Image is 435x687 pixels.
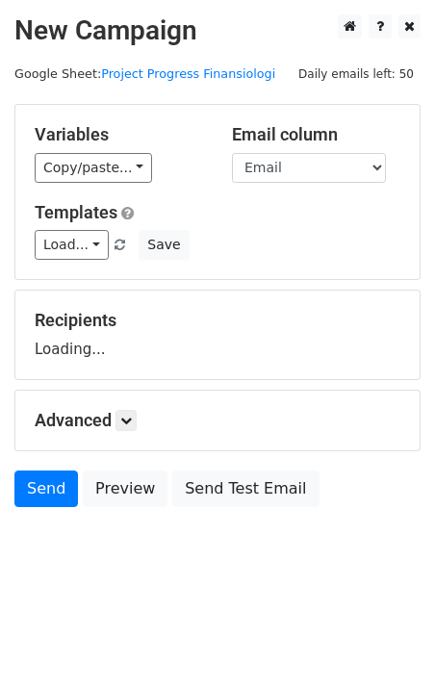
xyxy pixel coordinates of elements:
iframe: Chat Widget [339,595,435,687]
h2: New Campaign [14,14,421,47]
a: Copy/paste... [35,153,152,183]
a: Send Test Email [172,471,319,507]
h5: Recipients [35,310,400,331]
button: Save [139,230,189,260]
small: Google Sheet: [14,66,275,81]
h5: Variables [35,124,203,145]
a: Templates [35,202,117,222]
h5: Advanced [35,410,400,431]
a: Send [14,471,78,507]
h5: Email column [232,124,400,145]
a: Daily emails left: 50 [292,66,421,81]
div: Loading... [35,310,400,360]
span: Daily emails left: 50 [292,64,421,85]
a: Load... [35,230,109,260]
a: Preview [83,471,167,507]
a: Project Progress Finansiologi [101,66,275,81]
